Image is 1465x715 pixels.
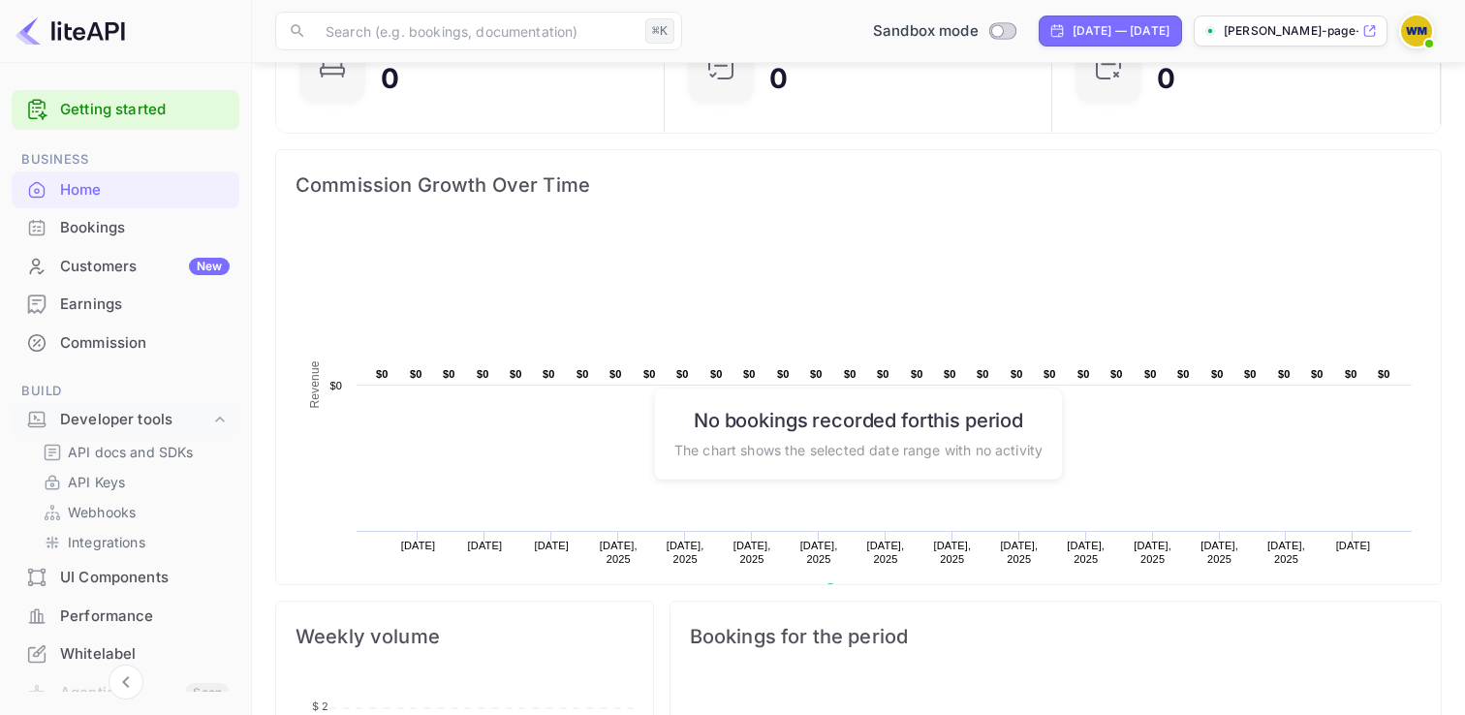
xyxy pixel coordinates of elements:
[1110,368,1123,380] text: $0
[1134,540,1171,565] text: [DATE], 2025
[609,368,622,380] text: $0
[844,368,857,380] text: $0
[667,540,704,565] text: [DATE], 2025
[674,408,1043,431] h6: No bookings recorded for this period
[12,90,239,130] div: Getting started
[1244,368,1257,380] text: $0
[645,18,674,44] div: ⌘K
[12,171,239,207] a: Home
[12,209,239,247] div: Bookings
[12,286,239,322] a: Earnings
[1073,22,1169,40] div: [DATE] — [DATE]
[810,368,823,380] text: $0
[873,20,979,43] span: Sandbox mode
[68,472,125,492] p: API Keys
[1077,368,1090,380] text: $0
[977,368,989,380] text: $0
[60,409,210,431] div: Developer tools
[60,179,230,202] div: Home
[1011,368,1023,380] text: $0
[12,325,239,360] a: Commission
[381,65,399,92] div: 0
[12,381,239,402] span: Build
[600,540,638,565] text: [DATE], 2025
[68,532,145,552] p: Integrations
[60,256,230,278] div: Customers
[68,442,194,462] p: API docs and SDKs
[676,368,689,380] text: $0
[60,606,230,628] div: Performance
[308,360,322,408] text: Revenue
[12,636,239,673] div: Whitelabel
[1039,16,1182,47] div: Click to change the date range period
[1144,368,1157,380] text: $0
[843,583,892,597] text: Revenue
[1157,65,1175,92] div: 0
[109,665,143,699] button: Collapse navigation
[60,294,230,316] div: Earnings
[43,442,224,462] a: API docs and SDKs
[865,20,1023,43] div: Switch to Production mode
[329,380,342,391] text: $0
[733,540,771,565] text: [DATE], 2025
[743,368,756,380] text: $0
[35,498,232,526] div: Webhooks
[12,209,239,245] a: Bookings
[1336,540,1371,551] text: [DATE]
[12,598,239,636] div: Performance
[12,598,239,634] a: Performance
[16,16,125,47] img: LiteAPI logo
[60,332,230,355] div: Commission
[60,567,230,589] div: UI Components
[12,325,239,362] div: Commission
[296,170,1421,201] span: Commission Growth Over Time
[60,643,230,666] div: Whitelabel
[1345,368,1357,380] text: $0
[401,540,436,551] text: [DATE]
[43,532,224,552] a: Integrations
[189,258,230,275] div: New
[777,368,790,380] text: $0
[911,368,923,380] text: $0
[1378,368,1390,380] text: $0
[477,368,489,380] text: $0
[296,621,634,652] span: Weekly volume
[1000,540,1038,565] text: [DATE], 2025
[68,502,136,522] p: Webhooks
[60,217,230,239] div: Bookings
[312,699,328,713] tspan: $ 2
[468,540,503,551] text: [DATE]
[43,472,224,492] a: API Keys
[60,99,230,121] a: Getting started
[690,621,1421,652] span: Bookings for the period
[535,540,570,551] text: [DATE]
[577,368,589,380] text: $0
[314,12,638,50] input: Search (e.g. bookings, documentation)
[12,286,239,324] div: Earnings
[800,540,838,565] text: [DATE], 2025
[1067,540,1105,565] text: [DATE], 2025
[35,438,232,466] div: API docs and SDKs
[12,149,239,171] span: Business
[933,540,971,565] text: [DATE], 2025
[1311,368,1324,380] text: $0
[12,559,239,595] a: UI Components
[35,528,232,556] div: Integrations
[1200,540,1238,565] text: [DATE], 2025
[1401,16,1432,47] img: WEBB PAGE MEDIA
[877,368,889,380] text: $0
[1044,368,1056,380] text: $0
[1278,368,1291,380] text: $0
[12,248,239,284] a: CustomersNew
[410,368,422,380] text: $0
[12,559,239,597] div: UI Components
[1211,368,1224,380] text: $0
[43,502,224,522] a: Webhooks
[12,403,239,437] div: Developer tools
[12,171,239,209] div: Home
[1224,22,1358,40] p: [PERSON_NAME]-page-media-1rbkk....
[944,368,956,380] text: $0
[769,65,788,92] div: 0
[35,468,232,496] div: API Keys
[376,368,389,380] text: $0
